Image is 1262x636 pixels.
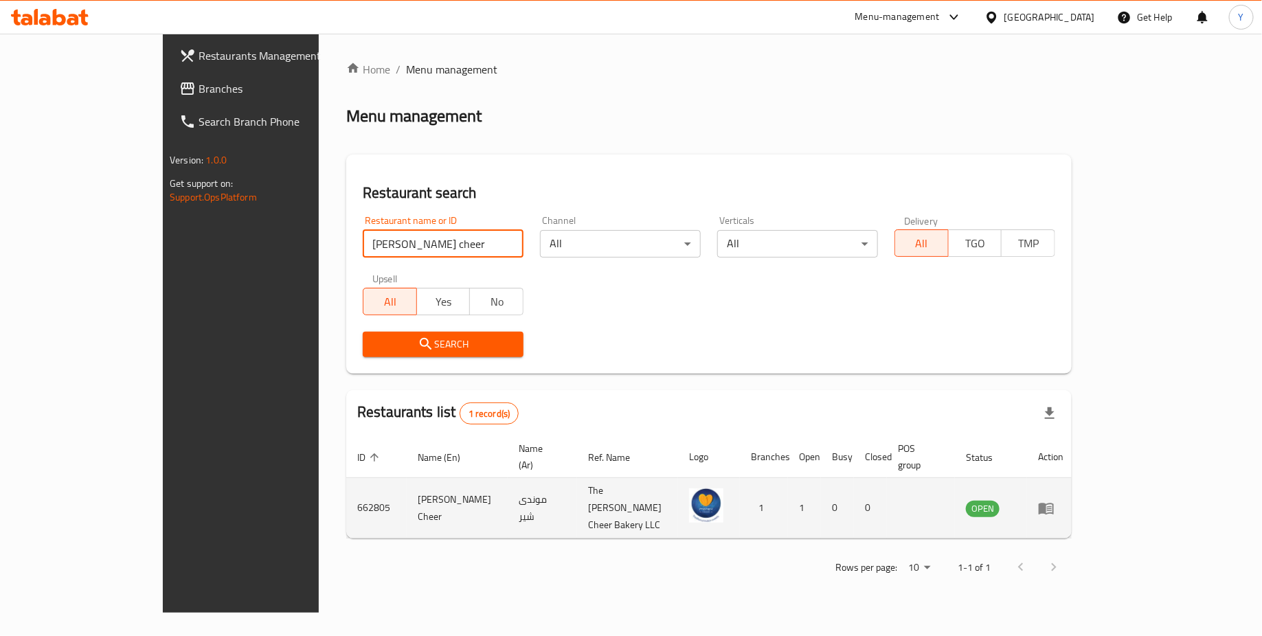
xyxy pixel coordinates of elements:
div: Total records count [460,402,519,424]
th: Branches [740,436,788,478]
a: Support.OpsPlatform [170,188,257,206]
span: 1.0.0 [205,151,227,169]
a: Restaurants Management [168,39,374,72]
div: Rows per page: [903,558,936,578]
li: / [396,61,401,78]
span: All [901,234,943,253]
p: 1-1 of 1 [958,559,991,576]
div: All [540,230,701,258]
span: Menu management [406,61,497,78]
p: Rows per page: [835,559,897,576]
span: All [369,292,412,312]
span: 1 record(s) [460,407,519,420]
div: [GEOGRAPHIC_DATA] [1004,10,1095,25]
nav: breadcrumb [346,61,1072,78]
span: Search [374,336,512,353]
span: Name (En) [418,449,478,466]
td: 0 [821,478,854,538]
a: Search Branch Phone [168,105,374,138]
button: TMP [1001,229,1055,257]
td: [PERSON_NAME] Cheer [407,478,508,538]
span: Ref. Name [588,449,648,466]
span: POS group [898,440,938,473]
span: TGO [954,234,997,253]
span: TMP [1007,234,1050,253]
input: Search for restaurant name or ID.. [363,230,523,258]
span: Y [1239,10,1244,25]
button: No [469,288,523,315]
td: 662805 [346,478,407,538]
button: TGO [948,229,1002,257]
td: The [PERSON_NAME] Cheer Bakery LLC [577,478,678,538]
td: 1 [788,478,821,538]
span: No [475,292,518,312]
th: Logo [678,436,740,478]
button: Search [363,332,523,357]
label: Delivery [904,216,938,225]
span: Restaurants Management [199,47,363,64]
span: Version: [170,151,203,169]
button: Yes [416,288,471,315]
td: 0 [854,478,887,538]
th: Busy [821,436,854,478]
h2: Restaurant search [363,183,1055,203]
span: Status [966,449,1011,466]
h2: Restaurants list [357,402,519,424]
td: 1 [740,478,788,538]
table: enhanced table [346,436,1074,538]
th: Open [788,436,821,478]
span: Search Branch Phone [199,113,363,130]
span: Get support on: [170,174,233,192]
span: Name (Ar) [519,440,561,473]
th: Closed [854,436,887,478]
h2: Menu management [346,105,482,127]
a: Branches [168,72,374,105]
button: All [894,229,949,257]
img: Mondy Cheer [689,488,723,523]
td: موندى شير [508,478,577,538]
div: Export file [1033,397,1066,430]
label: Upsell [372,274,398,284]
span: OPEN [966,501,1000,516]
button: All [363,288,417,315]
span: Yes [422,292,465,312]
span: ID [357,449,383,466]
div: Menu-management [855,9,940,25]
th: Action [1027,436,1074,478]
div: All [717,230,878,258]
span: Branches [199,80,363,97]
